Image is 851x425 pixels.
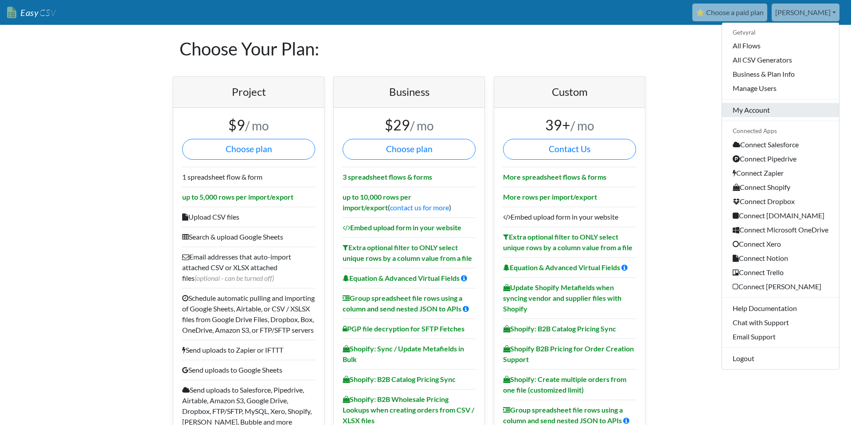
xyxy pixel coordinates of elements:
b: Shopify: Create multiple orders from one file (customized limit) [503,375,626,394]
button: Choose plan [182,139,315,160]
a: ⭐ Choose a paid plan [692,4,767,21]
a: Connect Notion [722,251,839,265]
button: Choose plan [343,139,476,160]
h4: Business [343,86,476,98]
b: More rows per import/export [503,193,597,201]
b: Equation & Advanced Virtual Fields [503,263,620,272]
h4: Custom [503,86,636,98]
a: Business & Plan Info [722,67,839,81]
b: Extra optional filter to ONLY select unique rows by a column value from a file [503,232,632,252]
a: My Account [722,103,839,117]
li: Email addresses that auto-import attached CSV or XLSX attached files [182,247,315,288]
div: [PERSON_NAME] [722,22,839,370]
h3: 39+ [503,117,636,134]
a: All Flows [722,39,839,53]
h4: Project [182,86,315,98]
a: Connect Salesforce [722,138,839,152]
small: / mo [245,118,269,133]
a: [PERSON_NAME] [772,4,839,21]
a: Connect Microsoft OneDrive [722,223,839,237]
small: / mo [410,118,434,133]
span: CSV [39,7,56,18]
h3: $29 [343,117,476,134]
li: ( ) [343,187,476,217]
b: up to 5,000 rows per import/export [182,193,293,201]
a: Help Documentation [722,301,839,315]
a: Connect [DOMAIN_NAME] [722,209,839,223]
a: Chat with Support [722,315,839,330]
b: More spreadsheet flows & forms [503,173,606,181]
a: Connect Trello [722,265,839,279]
b: Extra optional filter to ONLY select unique rows by a column value from a file [343,243,472,262]
b: Shopify: Sync / Update Metafields in Bulk [343,344,464,363]
b: Embed upload form in your website [343,223,461,232]
b: Shopify: B2B Catalog Pricing Sync [503,324,616,333]
b: Group spreadsheet file rows using a column and send nested JSON to APIs [503,405,623,425]
a: Connect Pipedrive [722,152,839,166]
b: Shopify: B2B Wholesale Pricing Lookups when creating orders from CSV / XLSX files [343,395,474,425]
a: Contact Us [503,139,636,160]
b: PGP file decryption for SFTP Fetches [343,324,465,333]
b: up to 10,000 rows per import/export [343,193,411,212]
b: Shopify B2B Pricing for Order Creation Support [503,344,634,363]
a: EasyCSV [7,4,56,22]
li: Search & upload Google Sheets [182,227,315,247]
li: Send uploads to Google Sheets [182,360,315,380]
a: Connect Xero [722,237,839,251]
a: All CSV Generators [722,53,839,67]
b: Update Shopify Metafields when syncing vendor and supplier files with Shopify [503,283,621,313]
li: Embed upload form in your website [503,207,636,227]
a: Connect [PERSON_NAME] [722,279,839,294]
li: 1 spreadsheet flow & form [182,167,315,187]
a: Email Support [722,330,839,344]
li: Upload CSV files [182,207,315,227]
b: Group spreadsheet file rows using a column and send nested JSON to APIs [343,294,462,313]
a: contact us for more [390,203,449,212]
div: Connected Apps [722,125,839,137]
div: Getvyral [722,26,839,39]
b: Shopify: B2B Catalog Pricing Sync [343,375,456,383]
b: Equation & Advanced Virtual Fields [343,274,460,282]
a: Manage Users [722,81,839,95]
a: Connect Zapier [722,166,839,180]
li: Schedule automatic pulling and importing of Google Sheets, Airtable, or CSV / XSLSX files from Go... [182,288,315,340]
a: Logout [722,351,839,366]
b: 3 spreadsheet flows & forms [343,173,432,181]
small: / mo [570,118,594,133]
h1: Choose Your Plan: [180,25,671,73]
li: Send uploads to Zapier or IFTTT [182,340,315,360]
span: (optional - can be turned off) [195,274,274,282]
a: Connect Shopify [722,180,839,194]
h3: $9 [182,117,315,134]
a: Connect Dropbox [722,194,839,209]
